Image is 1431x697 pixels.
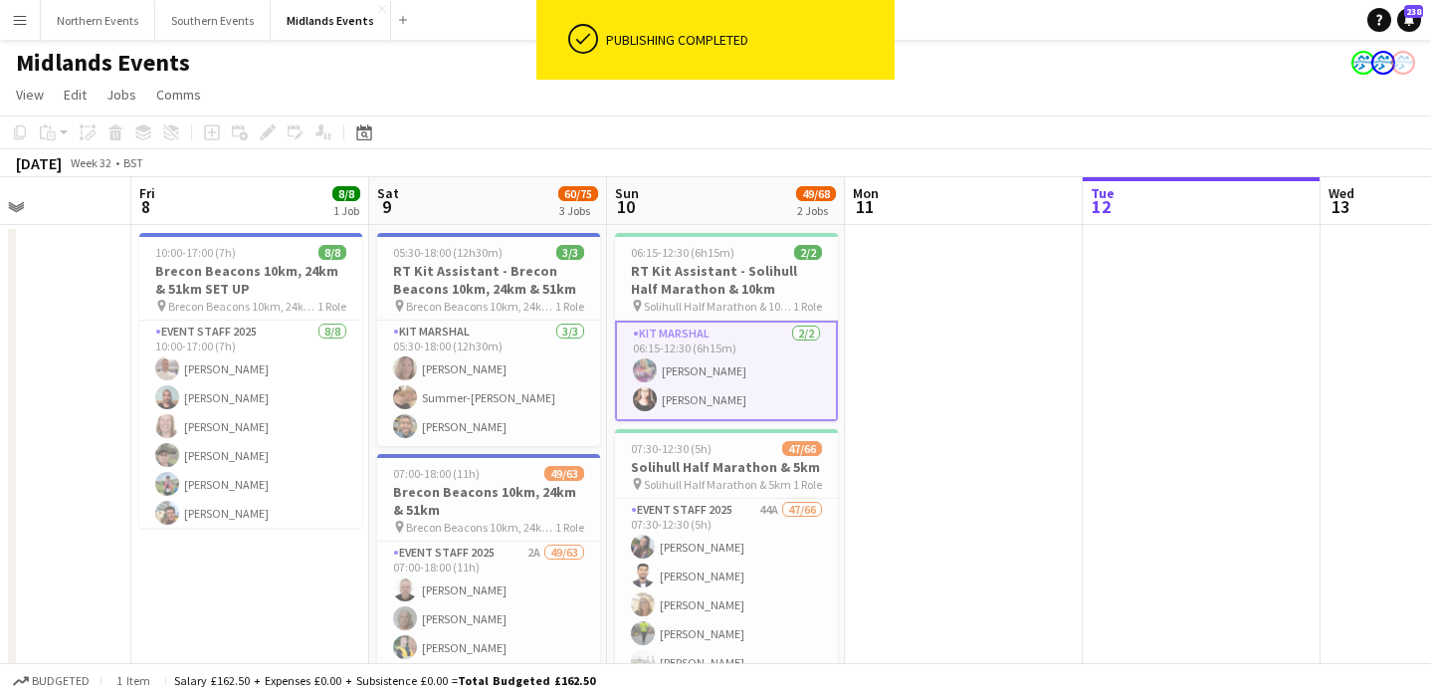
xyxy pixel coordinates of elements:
span: 60/75 [558,186,598,201]
span: Jobs [106,86,136,104]
div: Salary £162.50 + Expenses £0.00 + Subsistence £0.00 = [174,673,595,688]
a: Comms [148,82,209,108]
span: 1 Role [555,520,584,535]
span: Sat [377,184,399,202]
app-user-avatar: RunThrough Events [1371,51,1395,75]
span: 13 [1326,195,1354,218]
span: Fri [139,184,155,202]
span: 1 Role [793,299,822,314]
button: Midlands Events [271,1,391,40]
a: Edit [56,82,95,108]
h3: Brecon Beacons 10km, 24km & 51km SET UP [139,262,362,298]
div: [DATE] [16,153,62,173]
app-card-role: Kit Marshal3/305:30-18:00 (12h30m)[PERSON_NAME]Summer-[PERSON_NAME][PERSON_NAME] [377,321,600,446]
span: 1 Role [317,299,346,314]
span: Wed [1329,184,1354,202]
span: 1 Role [793,477,822,492]
span: 1 Role [555,299,584,314]
button: Budgeted [10,670,93,692]
span: 238 [1404,5,1423,18]
span: Edit [64,86,87,104]
app-user-avatar: RunThrough Events [1391,51,1415,75]
span: 8 [136,195,155,218]
h3: Solihull Half Marathon & 5km [615,458,838,476]
span: Mon [853,184,879,202]
div: Publishing completed [606,31,887,49]
span: Total Budgeted £162.50 [458,673,595,688]
app-card-role: Event Staff 20258/810:00-17:00 (7h)[PERSON_NAME][PERSON_NAME][PERSON_NAME][PERSON_NAME][PERSON_NA... [139,321,362,590]
span: Solihull Half Marathon & 10km [644,299,793,314]
span: 06:15-12:30 (6h15m) [631,245,734,260]
span: Week 32 [66,155,115,170]
app-card-role: Kit Marshal2/206:15-12:30 (6h15m)[PERSON_NAME][PERSON_NAME] [615,321,838,421]
span: 07:00-18:00 (11h) [393,466,480,481]
span: 47/66 [782,441,822,456]
div: 3 Jobs [559,203,597,218]
span: Brecon Beacons 10km, 24km & 51km [406,520,555,535]
span: 10:00-17:00 (7h) [155,245,236,260]
h3: Brecon Beacons 10km, 24km & 51km [377,483,600,519]
a: View [8,82,52,108]
span: 05:30-18:00 (12h30m) [393,245,503,260]
span: Tue [1091,184,1115,202]
div: 1 Job [333,203,359,218]
span: 49/68 [796,186,836,201]
div: BST [123,155,143,170]
span: 2/2 [794,245,822,260]
button: Northern Events [41,1,155,40]
div: 2 Jobs [797,203,835,218]
span: 12 [1088,195,1115,218]
a: Jobs [99,82,144,108]
span: 1 item [109,673,157,688]
span: 07:30-12:30 (5h) [631,441,712,456]
span: Brecon Beacons 10km, 24km & 51km SET UP [168,299,317,314]
span: 11 [850,195,879,218]
span: View [16,86,44,104]
app-job-card: 05:30-18:00 (12h30m)3/3RT Kit Assistant - Brecon Beacons 10km, 24km & 51km Brecon Beacons 10km, 2... [377,233,600,446]
span: 8/8 [332,186,360,201]
h3: RT Kit Assistant - Brecon Beacons 10km, 24km & 51km [377,262,600,298]
span: 9 [374,195,399,218]
span: Comms [156,86,201,104]
app-user-avatar: RunThrough Events [1351,51,1375,75]
app-job-card: 10:00-17:00 (7h)8/8Brecon Beacons 10km, 24km & 51km SET UP Brecon Beacons 10km, 24km & 51km SET U... [139,233,362,528]
app-job-card: 06:15-12:30 (6h15m)2/2RT Kit Assistant - Solihull Half Marathon & 10km Solihull Half Marathon & 1... [615,233,838,421]
h1: Midlands Events [16,48,190,78]
h3: RT Kit Assistant - Solihull Half Marathon & 10km [615,262,838,298]
span: Solihull Half Marathon & 5km [644,477,791,492]
span: 8/8 [318,245,346,260]
span: 3/3 [556,245,584,260]
span: 49/63 [544,466,584,481]
span: Budgeted [32,674,90,688]
button: Southern Events [155,1,271,40]
a: 238 [1397,8,1421,32]
span: 10 [612,195,639,218]
span: Sun [615,184,639,202]
span: Brecon Beacons 10km, 24km & 51km [406,299,555,314]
